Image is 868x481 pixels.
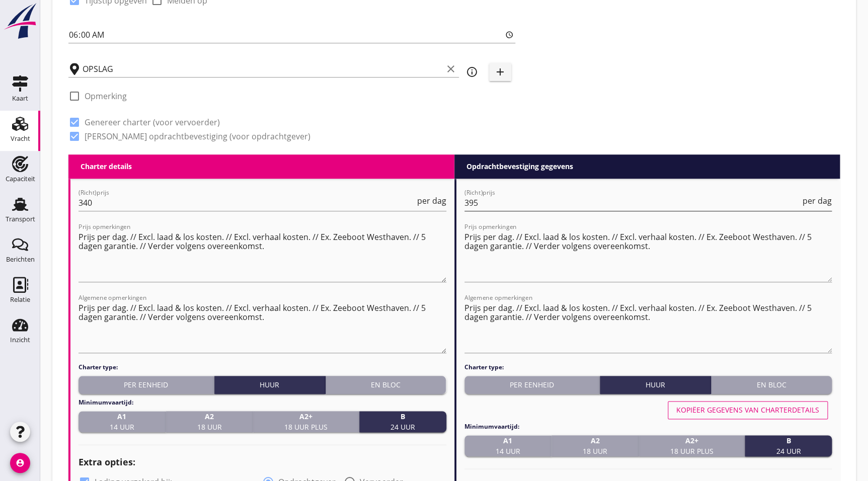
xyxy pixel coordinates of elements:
[6,176,35,182] div: Capaciteit
[85,91,127,101] label: Opmerking
[11,135,30,142] div: Vracht
[197,411,221,422] strong: A2
[78,363,446,372] h4: Charter type:
[495,435,520,446] strong: A1
[78,229,446,282] textarea: Prijs opmerkingen
[10,337,30,343] div: Inzicht
[583,435,607,446] strong: A2
[78,455,446,469] h2: Extra opties:
[670,435,714,446] strong: A2+
[83,379,210,390] div: Per eenheid
[776,435,801,446] strong: B
[359,411,446,432] button: B24 uur
[197,411,221,432] span: 18 uur
[6,216,35,222] div: Transport
[110,411,134,422] strong: A1
[10,453,30,473] i: account_circle
[78,411,166,432] button: A114 uur
[670,435,714,456] span: 18 uur plus
[390,411,415,422] strong: B
[464,300,832,353] textarea: Algemene opmerkingen
[464,376,600,394] button: Per eenheid
[468,379,596,390] div: Per eenheid
[78,376,214,394] button: Per eenheid
[330,379,442,390] div: En bloc
[2,3,38,40] img: logo-small.a267ee39.svg
[12,95,28,102] div: Kaart
[600,376,711,394] button: Huur
[464,363,832,372] h4: Charter type:
[6,256,35,263] div: Berichten
[390,411,415,432] span: 24 uur
[803,197,832,205] span: per dag
[78,195,415,211] input: (Richt)prijs
[445,63,457,75] i: clear
[745,435,832,456] button: B24 uur
[83,61,443,77] input: Losplaats
[326,376,446,394] button: En bloc
[494,66,506,78] i: add
[464,435,552,456] button: A114 uur
[166,411,254,432] button: A218 uur
[417,197,446,205] span: per dag
[218,379,321,390] div: Huur
[253,411,359,432] button: A2+18 uur plus
[284,411,328,432] span: 18 uur plus
[85,131,310,141] label: [PERSON_NAME] opdrachtbevestiging (voor opdrachtgever)
[78,300,446,353] textarea: Algemene opmerkingen
[464,229,832,282] textarea: Prijs opmerkingen
[604,379,706,390] div: Huur
[464,422,832,431] h4: Minimumvaartijd:
[214,376,326,394] button: Huur
[668,401,828,419] button: Kopiëer gegevens van charterdetails
[715,379,828,390] div: En bloc
[85,117,220,127] label: Genereer charter (voor vervoerder)
[711,376,832,394] button: En bloc
[676,405,819,415] div: Kopiëer gegevens van charterdetails
[284,411,328,422] strong: A2+
[464,195,801,211] input: (Richt)prijs
[583,435,607,456] span: 18 uur
[110,411,134,432] span: 14 uur
[78,398,446,407] h4: Minimumvaartijd:
[10,296,30,303] div: Relatie
[466,66,478,78] i: info_outline
[776,435,801,456] span: 24 uur
[551,435,639,456] button: A218 uur
[495,435,520,456] span: 14 uur
[639,435,745,456] button: A2+18 uur plus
